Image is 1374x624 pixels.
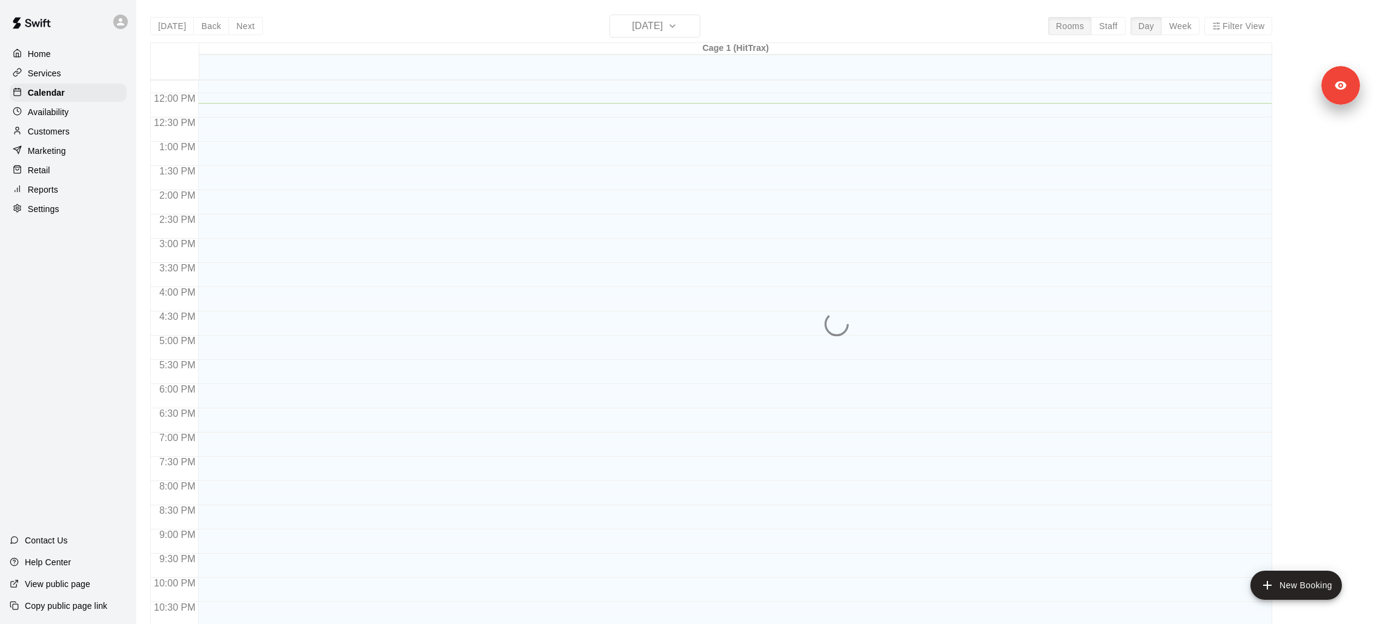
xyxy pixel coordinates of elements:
a: Availability [10,103,127,121]
a: Services [10,64,127,82]
p: Copy public page link [25,600,107,612]
span: 2:30 PM [156,214,199,225]
span: 5:00 PM [156,336,199,346]
p: Reports [28,184,58,196]
span: 2:00 PM [156,190,199,201]
button: add [1250,571,1342,600]
p: Contact Us [25,534,68,546]
a: Customers [10,122,127,141]
a: Reports [10,181,127,199]
p: Services [28,67,61,79]
span: 8:30 PM [156,505,199,516]
span: 9:30 PM [156,554,199,564]
p: Calendar [28,87,65,99]
span: 5:30 PM [156,360,199,370]
a: Settings [10,200,127,218]
a: Retail [10,161,127,179]
p: Settings [28,203,59,215]
span: 3:30 PM [156,263,199,273]
p: View public page [25,578,90,590]
span: 4:00 PM [156,287,199,297]
span: 6:00 PM [156,384,199,394]
a: Marketing [10,142,127,160]
span: 6:30 PM [156,408,199,419]
span: 12:30 PM [151,118,198,128]
span: 8:00 PM [156,481,199,491]
a: Calendar [10,84,127,102]
span: 10:30 PM [151,602,198,612]
a: Home [10,45,127,63]
span: 9:00 PM [156,529,199,540]
div: Cage 1 (HitTrax) [199,43,1272,55]
span: 7:30 PM [156,457,199,467]
p: Customers [28,125,70,138]
p: Availability [28,106,69,118]
p: Home [28,48,51,60]
span: 12:00 PM [151,93,198,104]
span: 4:30 PM [156,311,199,322]
span: 3:00 PM [156,239,199,249]
p: Help Center [25,556,71,568]
span: 1:00 PM [156,142,199,152]
span: 1:30 PM [156,166,199,176]
p: Retail [28,164,50,176]
span: 10:00 PM [151,578,198,588]
p: Marketing [28,145,66,157]
span: 7:00 PM [156,433,199,443]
